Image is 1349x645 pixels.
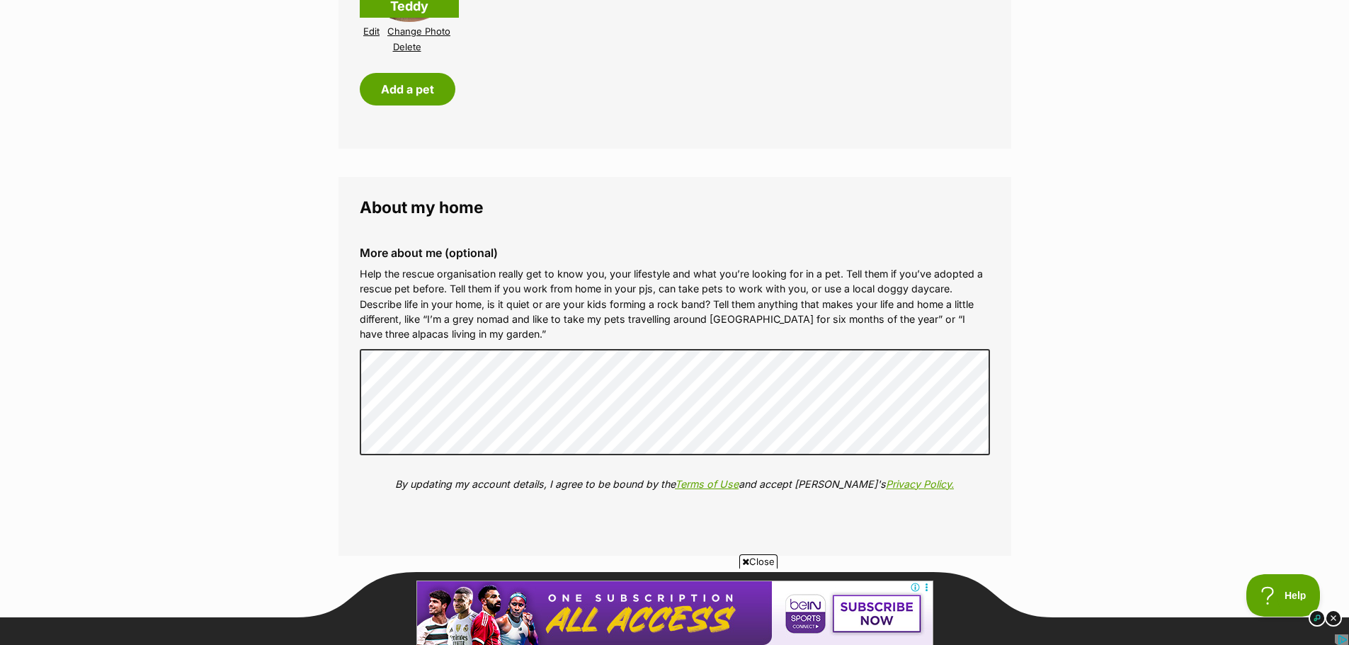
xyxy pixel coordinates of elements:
[393,42,421,52] a: Delete
[360,246,990,259] label: More about me (optional)
[387,26,450,37] a: Change Photo
[360,198,990,217] legend: About my home
[1325,610,1342,627] img: close_dark.svg
[360,266,990,342] p: Help the rescue organisation really get to know you, your lifestyle and what you’re looking for i...
[363,26,380,37] a: Edit
[886,478,954,490] a: Privacy Policy.
[360,476,990,491] p: By updating my account details, I agree to be bound by the and accept [PERSON_NAME]'s
[360,73,455,105] button: Add a pet
[1309,610,1326,627] img: info_dark.svg
[739,554,778,569] span: Close
[338,177,1011,556] fieldset: About my home
[417,9,933,73] img: Advertisement
[675,478,739,490] a: Terms of Use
